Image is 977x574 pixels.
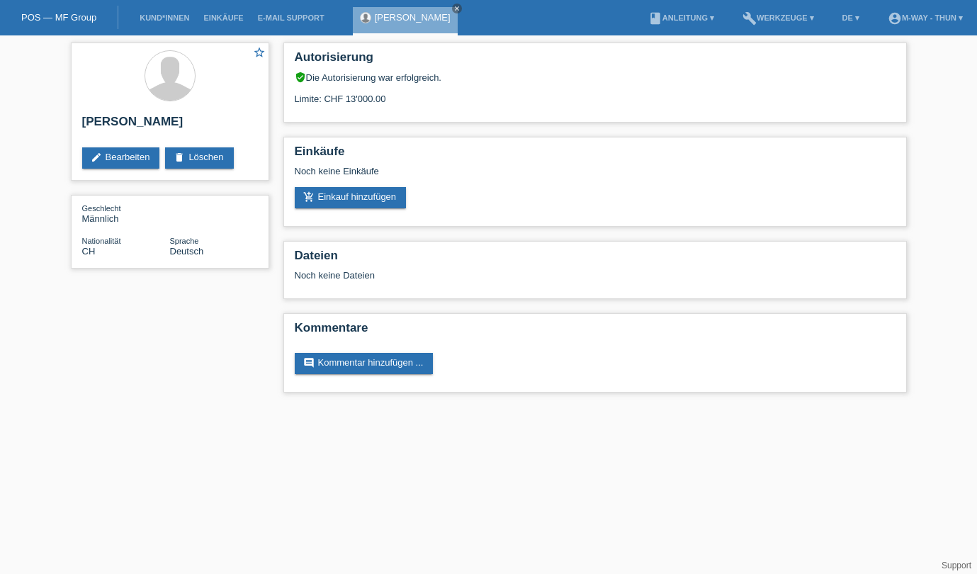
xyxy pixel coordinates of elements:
[82,246,96,257] span: Schweiz
[82,204,121,213] span: Geschlecht
[641,13,721,22] a: bookAnleitung ▾
[742,11,757,26] i: build
[303,191,315,203] i: add_shopping_cart
[835,13,866,22] a: DE ▾
[295,166,896,187] div: Noch keine Einkäufe
[165,147,233,169] a: deleteLöschen
[453,5,461,12] i: close
[295,72,306,83] i: verified_user
[174,152,185,163] i: delete
[82,237,121,245] span: Nationalität
[942,561,971,570] a: Support
[888,11,902,26] i: account_circle
[648,11,662,26] i: book
[295,353,434,374] a: commentKommentar hinzufügen ...
[375,12,451,23] a: [PERSON_NAME]
[295,321,896,342] h2: Kommentare
[82,147,160,169] a: editBearbeiten
[82,115,258,136] h2: [PERSON_NAME]
[295,145,896,166] h2: Einkäufe
[295,270,728,281] div: Noch keine Dateien
[881,13,970,22] a: account_circlem-way - Thun ▾
[303,357,315,368] i: comment
[170,237,199,245] span: Sprache
[452,4,462,13] a: close
[196,13,250,22] a: Einkäufe
[82,203,170,224] div: Männlich
[251,13,332,22] a: E-Mail Support
[21,12,96,23] a: POS — MF Group
[295,72,896,83] div: Die Autorisierung war erfolgreich.
[170,246,204,257] span: Deutsch
[253,46,266,59] i: star_border
[295,50,896,72] h2: Autorisierung
[253,46,266,61] a: star_border
[91,152,102,163] i: edit
[295,249,896,270] h2: Dateien
[132,13,196,22] a: Kund*innen
[295,83,896,104] div: Limite: CHF 13'000.00
[295,187,407,208] a: add_shopping_cartEinkauf hinzufügen
[735,13,821,22] a: buildWerkzeuge ▾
